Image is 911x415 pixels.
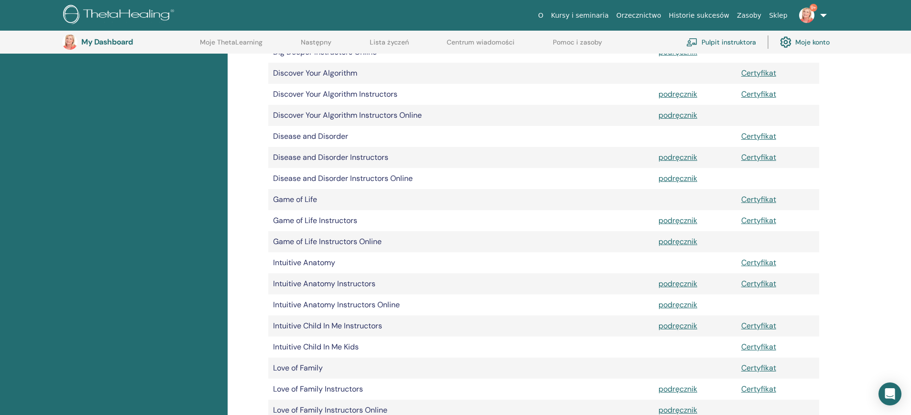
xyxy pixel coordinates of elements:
[547,7,613,24] a: Kursy i seminaria
[741,321,776,331] a: Certyfikat
[765,7,791,24] a: Sklep
[268,231,654,252] td: Game of Life Instructors Online
[780,34,791,50] img: cog.svg
[659,300,697,310] a: podręcznik
[665,7,733,24] a: Historie sukcesów
[301,38,331,54] a: Następny
[659,405,697,415] a: podręcznik
[613,7,665,24] a: Orzecznictwo
[370,38,409,54] a: Lista życzeń
[741,384,776,394] a: Certyfikat
[741,152,776,162] a: Certyfikat
[268,358,654,379] td: Love of Family
[741,279,776,289] a: Certyfikat
[659,89,697,99] a: podręcznik
[741,131,776,141] a: Certyfikat
[741,194,776,204] a: Certyfikat
[741,342,776,352] a: Certyfikat
[268,63,654,84] td: Discover Your Algorithm
[686,32,756,53] a: Pulpit instruktora
[268,168,654,189] td: Disease and Disorder Instructors Online
[268,273,654,294] td: Intuitive Anatomy Instructors
[659,215,697,225] a: podręcznik
[268,336,654,358] td: Intuitive Child In Me Kids
[659,236,697,247] a: podręcznik
[741,68,776,78] a: Certyfikat
[268,189,654,210] td: Game of Life
[741,215,776,225] a: Certyfikat
[268,126,654,147] td: Disease and Disorder
[268,147,654,168] td: Disease and Disorder Instructors
[659,110,697,120] a: podręcznik
[447,38,515,54] a: Centrum wiadomości
[553,38,602,54] a: Pomoc i zasoby
[268,294,654,315] td: Intuitive Anatomy Instructors Online
[659,321,697,331] a: podręcznik
[780,32,830,53] a: Moje konto
[268,210,654,231] td: Game of Life Instructors
[733,7,765,24] a: Zasoby
[659,384,697,394] a: podręcznik
[268,315,654,336] td: Intuitive Child In Me Instructors
[741,363,776,373] a: Certyfikat
[878,382,901,405] div: Open Intercom Messenger
[741,258,776,268] a: Certyfikat
[81,37,177,46] h3: My Dashboard
[686,38,698,46] img: chalkboard-teacher.svg
[799,8,814,23] img: default.jpg
[200,38,263,54] a: Moje ThetaLearning
[268,379,654,400] td: Love of Family Instructors
[63,5,177,26] img: logo.png
[268,252,654,273] td: Intuitive Anatomy
[659,279,697,289] a: podręcznik
[268,84,654,105] td: Discover Your Algorithm Instructors
[659,152,697,162] a: podręcznik
[810,4,817,11] span: 9+
[741,89,776,99] a: Certyfikat
[659,173,697,183] a: podręcznik
[62,34,77,50] img: default.jpg
[268,105,654,126] td: Discover Your Algorithm Instructors Online
[534,7,547,24] a: O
